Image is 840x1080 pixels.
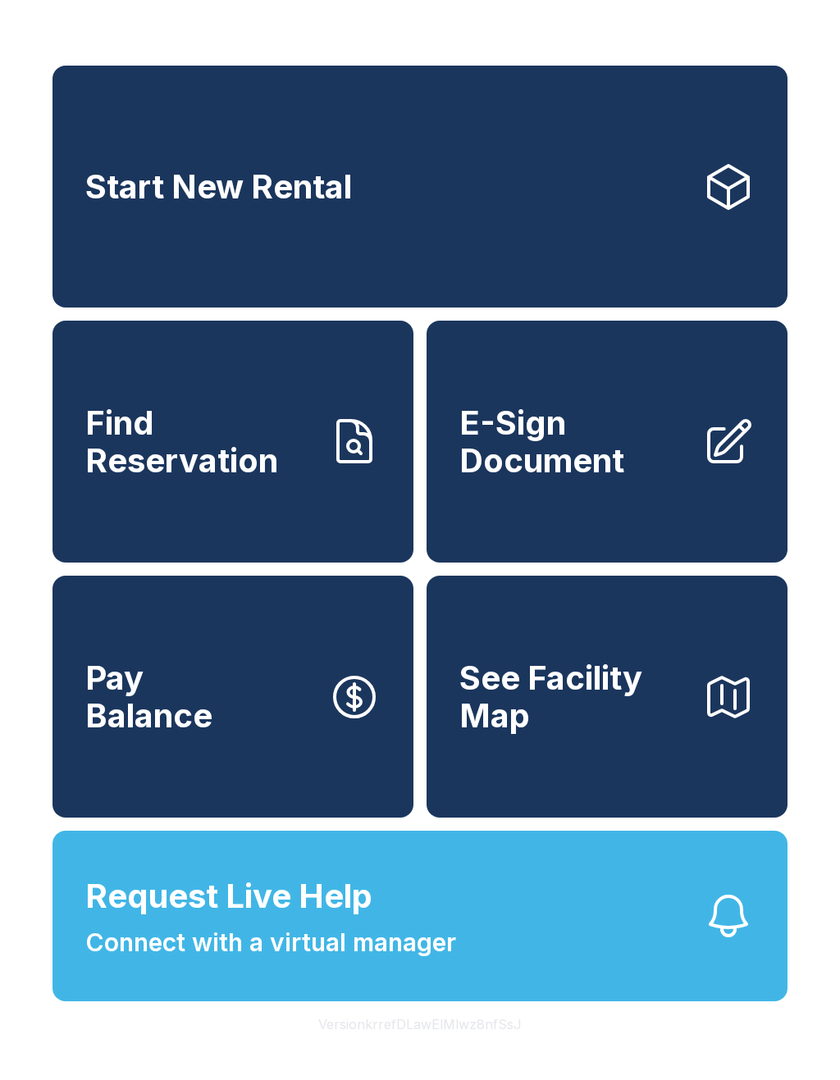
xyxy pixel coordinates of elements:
[85,404,315,479] span: Find Reservation
[52,66,787,308] a: Start New Rental
[305,1001,535,1047] button: VersionkrrefDLawElMlwz8nfSsJ
[427,321,787,563] a: E-Sign Document
[52,321,413,563] a: Find Reservation
[459,404,689,479] span: E-Sign Document
[52,831,787,1001] button: Request Live HelpConnect with a virtual manager
[85,659,212,734] span: Pay Balance
[85,924,456,961] span: Connect with a virtual manager
[427,576,787,818] button: See Facility Map
[52,576,413,818] button: PayBalance
[85,872,372,921] span: Request Live Help
[459,659,689,734] span: See Facility Map
[85,168,352,206] span: Start New Rental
